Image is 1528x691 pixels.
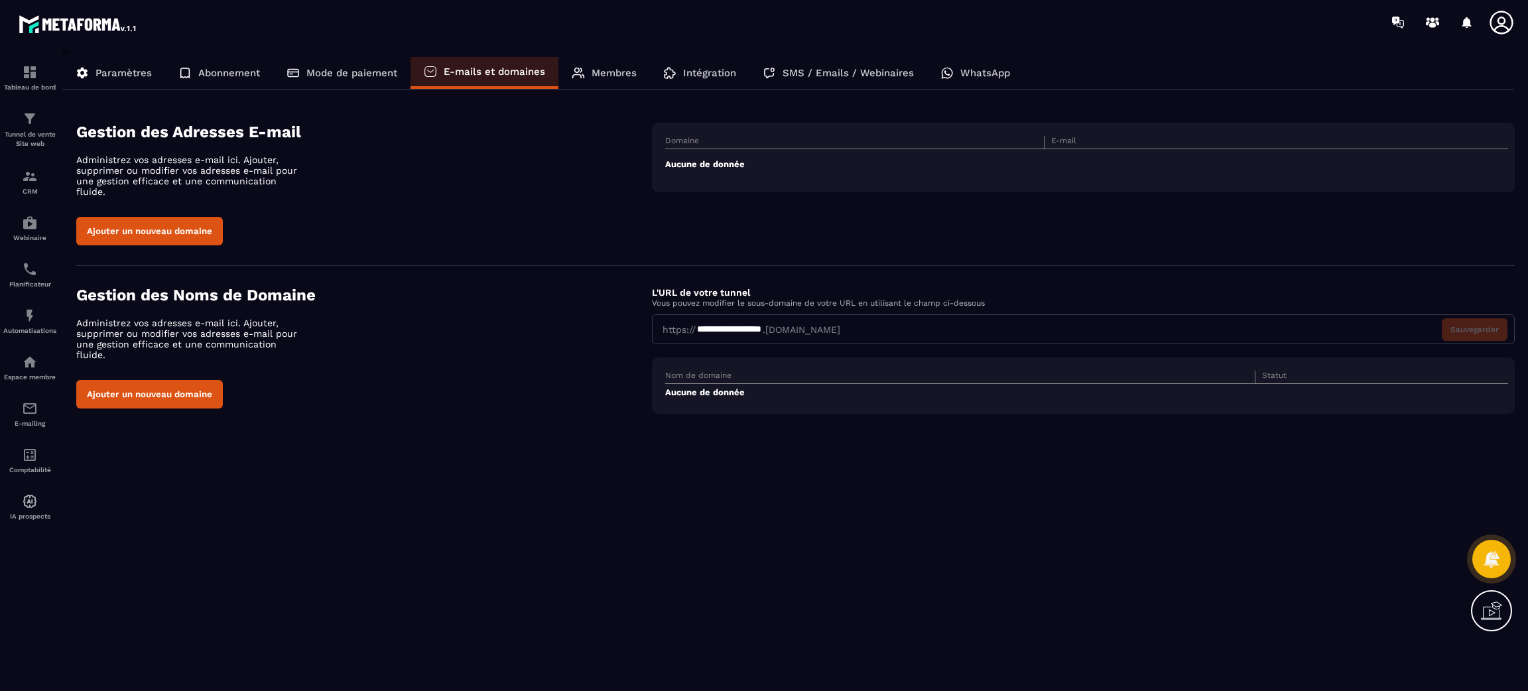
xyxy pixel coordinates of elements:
[198,67,260,79] p: Abonnement
[62,44,1515,434] div: >
[3,101,56,158] a: formationformationTunnel de vente Site web
[1255,371,1466,384] th: Statut
[3,344,56,391] a: automationsautomationsEspace membre
[95,67,152,79] p: Paramètres
[3,373,56,381] p: Espace membre
[3,205,56,251] a: automationsautomationsWebinaire
[3,391,56,437] a: emailemailE-mailing
[76,286,652,304] h4: Gestion des Noms de Domaine
[76,217,223,245] button: Ajouter un nouveau domaine
[960,67,1010,79] p: WhatsApp
[592,67,637,79] p: Membres
[22,447,38,463] img: accountant
[22,354,38,370] img: automations
[783,67,914,79] p: SMS / Emails / Webinaires
[683,67,736,79] p: Intégration
[652,287,750,298] label: L'URL de votre tunnel
[22,261,38,277] img: scheduler
[665,371,1255,384] th: Nom de domaine
[3,420,56,427] p: E-mailing
[22,64,38,80] img: formation
[76,123,652,141] h4: Gestion des Adresses E-mail
[22,215,38,231] img: automations
[665,384,1508,401] td: Aucune de donnée
[19,12,138,36] img: logo
[652,298,1515,308] p: Vous pouvez modifier le sous-domaine de votre URL en utilisant le champ ci-dessous
[76,380,223,408] button: Ajouter un nouveau domaine
[3,327,56,334] p: Automatisations
[306,67,397,79] p: Mode de paiement
[665,149,1508,180] td: Aucune de donnée
[3,54,56,101] a: formationformationTableau de bord
[3,298,56,344] a: automationsautomationsAutomatisations
[22,168,38,184] img: formation
[76,155,308,197] p: Administrez vos adresses e-mail ici. Ajouter, supprimer ou modifier vos adresses e-mail pour une ...
[444,66,545,78] p: E-mails et domaines
[3,513,56,520] p: IA prospects
[3,130,56,149] p: Tunnel de vente Site web
[3,466,56,473] p: Comptabilité
[3,281,56,288] p: Planificateur
[22,401,38,416] img: email
[3,437,56,483] a: accountantaccountantComptabilité
[665,136,1045,149] th: Domaine
[3,158,56,205] a: formationformationCRM
[3,234,56,241] p: Webinaire
[1045,136,1424,149] th: E-mail
[3,84,56,91] p: Tableau de bord
[3,188,56,195] p: CRM
[76,318,308,360] p: Administrez vos adresses e-mail ici. Ajouter, supprimer ou modifier vos adresses e-mail pour une ...
[22,308,38,324] img: automations
[3,251,56,298] a: schedulerschedulerPlanificateur
[22,111,38,127] img: formation
[22,493,38,509] img: automations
